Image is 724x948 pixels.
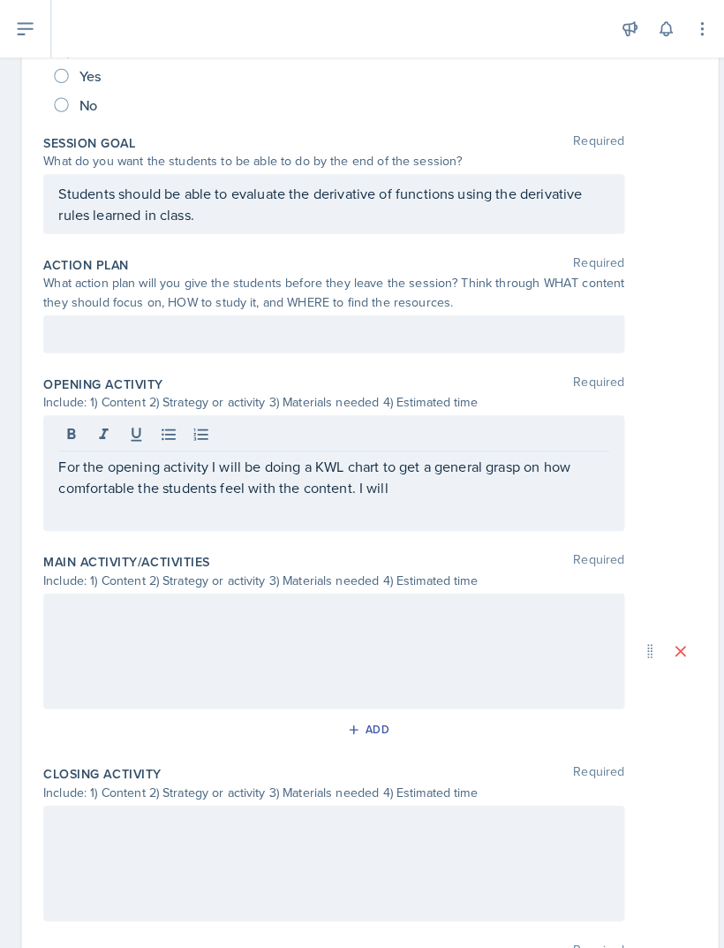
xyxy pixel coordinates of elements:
[42,367,160,384] label: Opening Activity
[42,541,205,558] label: Main Activity/Activities
[561,748,611,766] span: Required
[334,701,391,727] button: Add
[42,748,158,766] label: Closing Activity
[561,541,611,558] span: Required
[42,131,132,148] label: Session Goal
[561,922,611,940] span: Required
[57,178,596,221] p: Students should be able to evaluate the derivative of functions using the derivative rules learne...
[42,766,611,785] div: Include: 1) Content 2) Strategy or activity 3) Materials needed 4) Estimated time
[57,445,596,488] p: For the opening activity I will be doing a KWL chart to get a general grasp on how comfortable th...
[78,65,99,83] span: Yes
[42,922,115,940] label: Comments
[42,558,611,577] div: Include: 1) Content 2) Strategy or activity 3) Materials needed 4) Estimated time
[42,148,611,167] div: What do you want the students to be able to do by the end of the session?
[78,94,95,111] span: No
[42,384,611,403] div: Include: 1) Content 2) Strategy or activity 3) Materials needed 4) Estimated time
[343,707,381,721] div: Add
[561,250,611,268] span: Required
[42,250,126,268] label: Action Plan
[561,131,611,148] span: Required
[42,268,611,305] div: What action plan will you give the students before they leave the session? Think through WHAT con...
[561,367,611,384] span: Required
